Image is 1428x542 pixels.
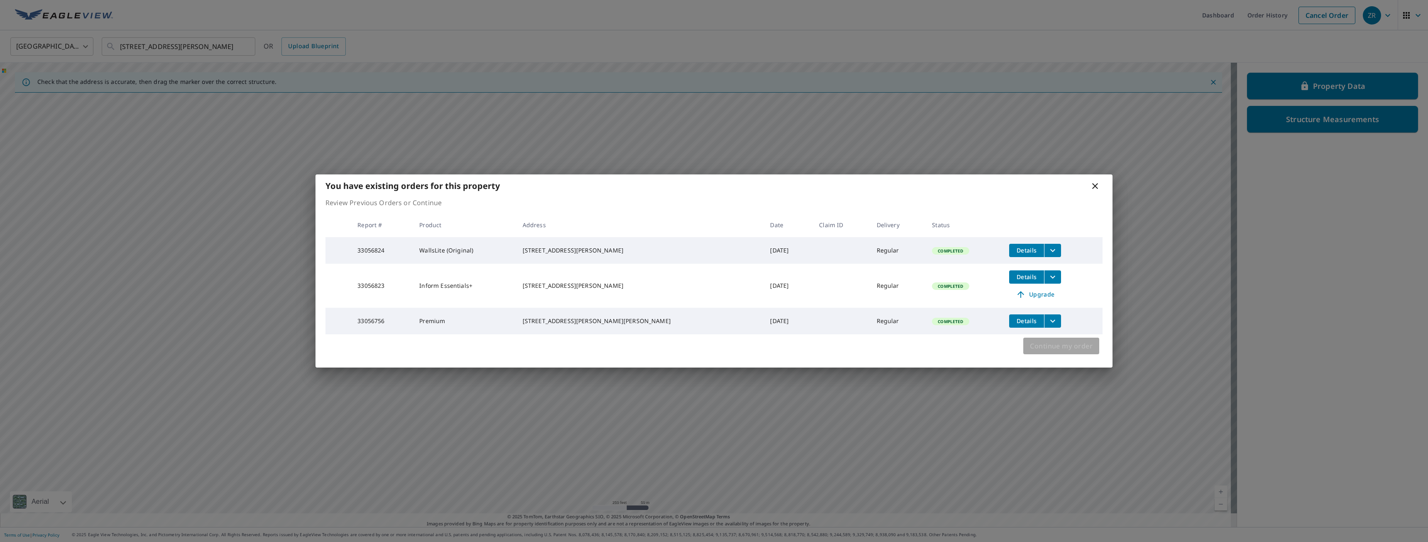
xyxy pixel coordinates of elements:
td: Inform Essentials+ [413,264,516,308]
span: Details [1014,273,1039,281]
span: Details [1014,317,1039,325]
td: 33056824 [351,237,413,264]
button: filesDropdownBtn-33056823 [1044,270,1061,284]
p: Review Previous Orders or Continue [325,198,1103,208]
td: WallsLite (Original) [413,237,516,264]
td: [DATE] [763,237,812,264]
div: [STREET_ADDRESS][PERSON_NAME] [523,282,757,290]
td: [DATE] [763,308,812,334]
td: Regular [870,237,926,264]
button: detailsBtn-33056823 [1009,270,1044,284]
span: Completed [933,319,968,324]
td: Premium [413,308,516,334]
span: Completed [933,283,968,289]
button: detailsBtn-33056824 [1009,244,1044,257]
td: 33056756 [351,308,413,334]
a: Upgrade [1009,288,1061,301]
th: Report # [351,213,413,237]
td: Regular [870,264,926,308]
span: Upgrade [1014,289,1056,299]
div: [STREET_ADDRESS][PERSON_NAME] [523,246,757,255]
button: filesDropdownBtn-33056824 [1044,244,1061,257]
div: [STREET_ADDRESS][PERSON_NAME][PERSON_NAME] [523,317,757,325]
th: Date [763,213,812,237]
span: Details [1014,246,1039,254]
td: Regular [870,308,926,334]
th: Address [516,213,764,237]
b: You have existing orders for this property [325,180,500,191]
button: detailsBtn-33056756 [1009,314,1044,328]
span: Continue my order [1030,340,1093,352]
td: [DATE] [763,264,812,308]
button: filesDropdownBtn-33056756 [1044,314,1061,328]
th: Claim ID [812,213,870,237]
span: Completed [933,248,968,254]
th: Delivery [870,213,926,237]
th: Status [925,213,1003,237]
td: 33056823 [351,264,413,308]
th: Product [413,213,516,237]
button: Continue my order [1023,338,1099,354]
